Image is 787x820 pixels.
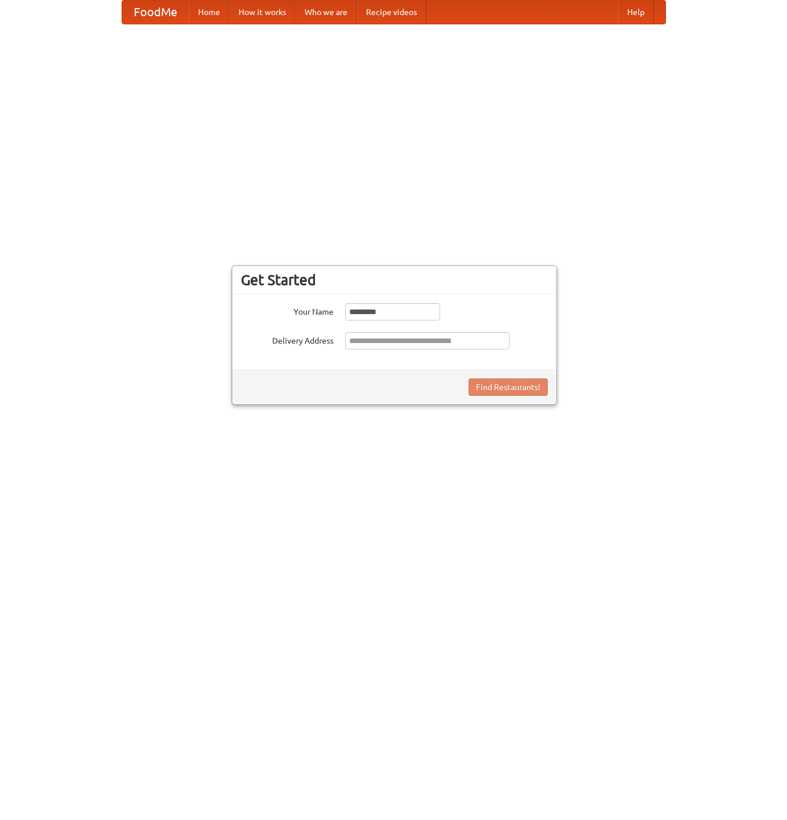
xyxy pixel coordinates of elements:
a: Who we are [295,1,357,24]
a: How it works [229,1,295,24]
button: Find Restaurants! [468,378,548,396]
a: FoodMe [122,1,189,24]
h3: Get Started [241,271,548,289]
a: Recipe videos [357,1,426,24]
label: Delivery Address [241,332,334,347]
a: Help [618,1,654,24]
label: Your Name [241,303,334,318]
a: Home [189,1,229,24]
